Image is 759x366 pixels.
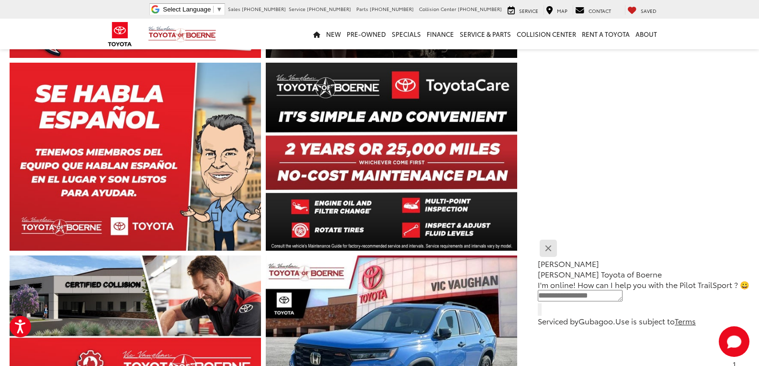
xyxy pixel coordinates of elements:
a: Map [544,5,570,15]
a: Service & Parts: Opens in a new tab [457,19,514,49]
span: Map [557,7,567,14]
span: ​ [213,6,214,13]
a: Expand Photo 18 [10,63,261,251]
a: Specials [389,19,424,49]
span: [PHONE_NUMBER] [307,5,351,12]
span: Service [289,5,306,12]
a: Rent a Toyota [579,19,633,49]
a: Collision Center [514,19,579,49]
img: 2025 Honda Pilot TrailSport [7,61,264,253]
a: My Saved Vehicles [625,5,659,15]
span: Collision Center [419,5,456,12]
span: [PHONE_NUMBER] [458,5,502,12]
a: Expand Photo 19 [266,63,517,251]
span: Parts [356,5,368,12]
span: [PHONE_NUMBER] [242,5,286,12]
span: Sales [228,5,240,12]
span: [PHONE_NUMBER] [370,5,414,12]
a: Contact [573,5,613,15]
img: Toyota [102,19,138,50]
span: Select Language [163,6,211,13]
span: ▼ [216,6,222,13]
a: Home [310,19,323,49]
img: Vic Vaughan Toyota of Boerne [148,26,216,43]
a: Finance [424,19,457,49]
a: Pre-Owned [344,19,389,49]
span: Service [519,7,538,14]
a: About [633,19,660,49]
span: Saved [641,7,657,14]
a: Service [505,5,541,15]
button: Toggle Chat Window [719,326,749,357]
span: Contact [589,7,611,14]
img: 2025 Honda Pilot TrailSport [263,61,520,253]
a: Select Language​ [163,6,222,13]
svg: Start Chat [719,326,749,357]
a: New [323,19,344,49]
